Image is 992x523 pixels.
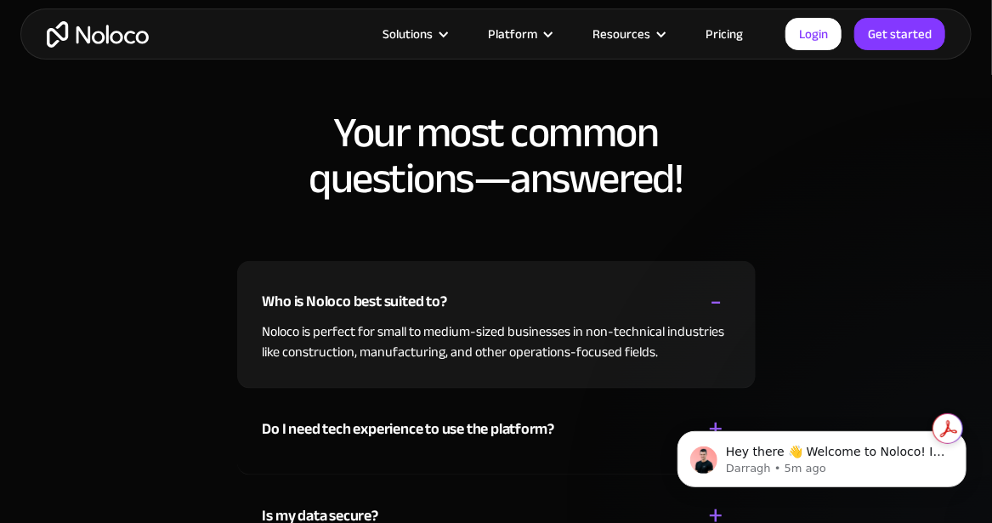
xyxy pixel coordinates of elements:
[383,23,433,45] div: Solutions
[592,23,650,45] div: Resources
[711,287,723,316] div: -
[263,417,555,442] div: Do I need tech experience to use the platform?
[652,395,992,514] iframe: Intercom notifications message
[263,289,447,315] div: Who is Noloco best suited to?
[571,23,684,45] div: Resources
[467,23,571,45] div: Platform
[854,18,945,50] a: Get started
[488,23,537,45] div: Platform
[47,21,149,48] a: home
[785,18,842,50] a: Login
[361,23,467,45] div: Solutions
[263,321,730,362] p: Noloco is perfect for small to medium-sized businesses in non-technical industries like construct...
[684,23,764,45] a: Pricing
